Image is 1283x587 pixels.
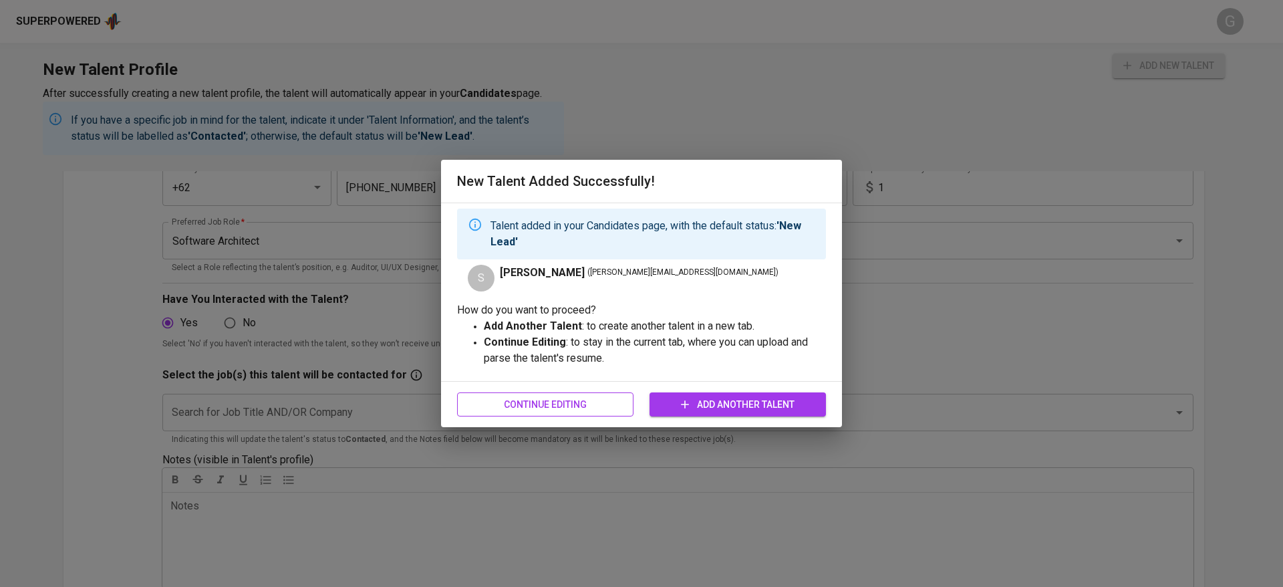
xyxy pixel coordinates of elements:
span: Add Another Talent [660,396,815,413]
strong: 'New Lead' [490,219,801,248]
strong: Continue Editing [484,336,566,348]
p: : to create another talent in a new tab. [484,318,826,334]
button: Add Another Talent [650,392,826,417]
p: : to stay in the current tab, where you can upload and parse the talent's resume. [484,334,826,366]
span: Continue Editing [468,396,623,413]
h6: New Talent Added Successfully! [457,170,826,192]
p: How do you want to proceed? [457,302,826,318]
button: Continue Editing [457,392,633,417]
div: S [468,265,494,291]
span: [PERSON_NAME] [500,265,585,281]
strong: Add Another Talent [484,320,582,332]
p: Talent added in your Candidates page, with the default status: [490,218,815,250]
span: ( [PERSON_NAME][EMAIL_ADDRESS][DOMAIN_NAME] ) [587,266,778,279]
